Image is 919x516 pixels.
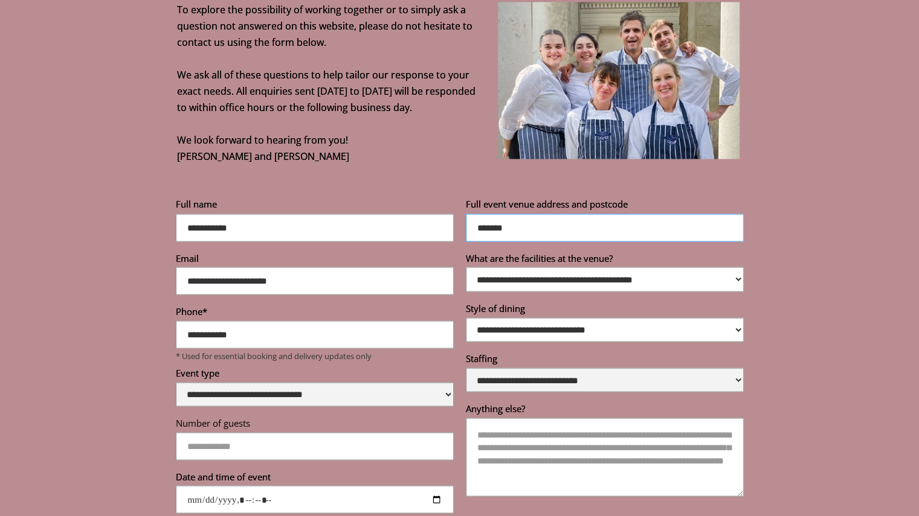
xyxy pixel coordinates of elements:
label: Number of guests [176,416,454,432]
label: Staffing [466,352,744,368]
label: Email [176,252,454,267]
label: Date and time of event [176,470,454,486]
p: * Used for essential booking and delivery updates only [176,351,454,360]
label: Anything else? [466,402,744,418]
img: Anna Caldicott and Fiona Cochrane [498,2,740,159]
label: Phone* [176,305,454,320]
label: Full name [176,198,454,214]
label: Style of dining [466,302,744,317]
label: Full event venue address and postcode [466,198,744,214]
label: Event type [176,366,454,382]
label: What are the facilities at the venue? [466,252,744,267]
